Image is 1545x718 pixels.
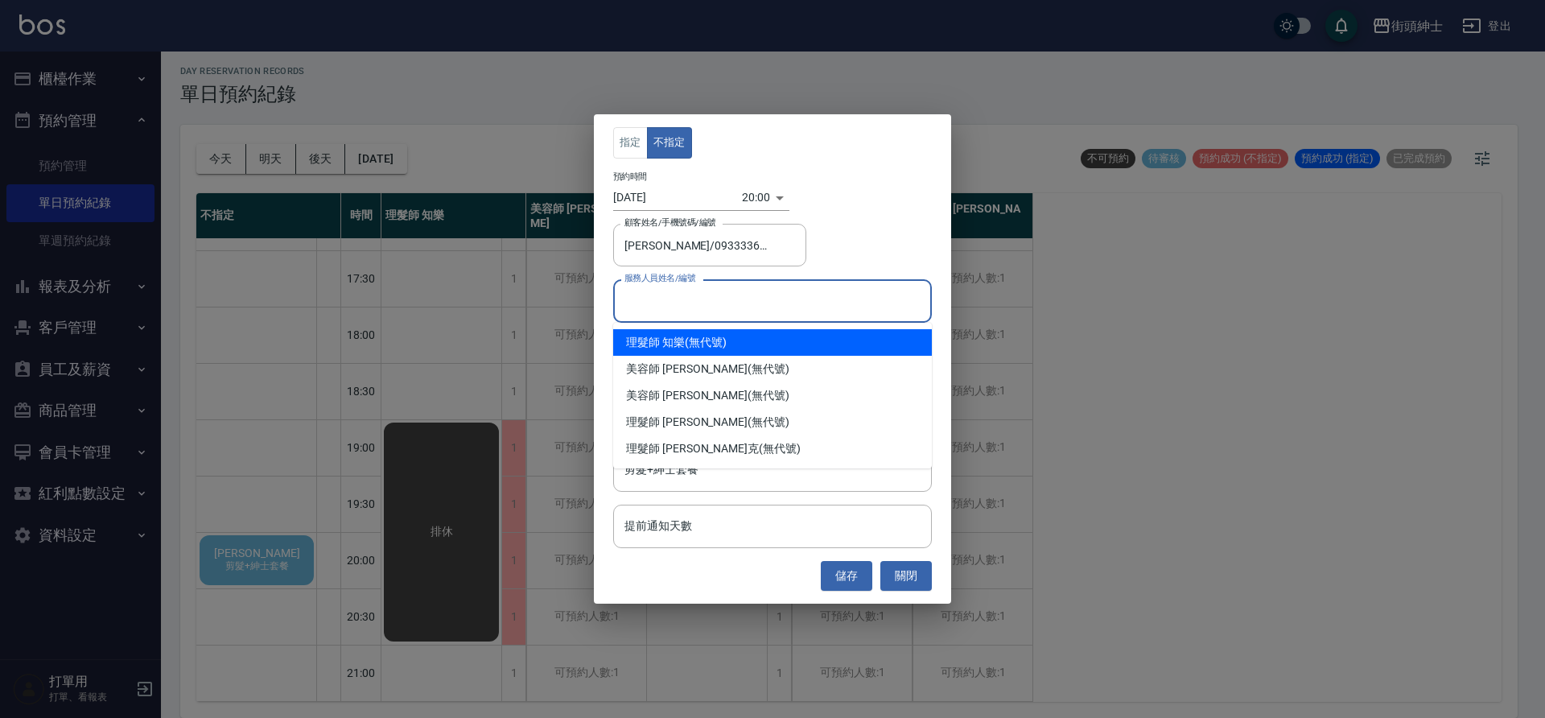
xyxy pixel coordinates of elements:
[626,414,748,431] span: 理髮師 [PERSON_NAME]
[613,435,932,462] div: (無代號)
[880,561,932,591] button: 關閉
[647,127,692,159] button: 不指定
[742,184,770,211] div: 20:00
[626,387,748,404] span: 美容師 [PERSON_NAME]
[626,440,759,457] span: 理髮師 [PERSON_NAME]克
[624,217,716,229] label: 顧客姓名/手機號碼/編號
[613,329,932,356] div: (無代號)
[624,272,695,284] label: 服務人員姓名/編號
[626,334,685,351] span: 理髮師 知樂
[613,171,647,183] label: 預約時間
[821,561,872,591] button: 儲存
[613,356,932,382] div: (無代號)
[613,184,742,211] input: Choose date, selected date is 2025-10-03
[613,382,932,409] div: (無代號)
[613,409,932,435] div: (無代號)
[613,127,648,159] button: 指定
[626,361,748,378] span: 美容師 [PERSON_NAME]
